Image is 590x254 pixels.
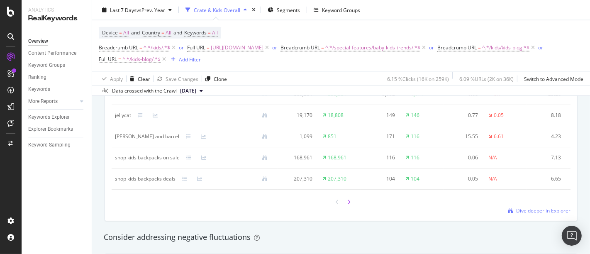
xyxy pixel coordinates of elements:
span: [URL][DOMAIN_NAME] [211,42,263,54]
div: Explorer Bookmarks [28,125,73,134]
button: Add Filter [168,54,201,64]
span: ^.*/kids/.*$ [144,42,170,54]
div: 0.06 [447,154,478,161]
span: = [208,29,211,36]
div: 149 [364,112,395,119]
a: Keyword Sampling [28,141,86,149]
span: Segments [277,6,300,13]
span: and [131,29,140,36]
div: Switch to Advanced Mode [524,75,583,82]
div: N/A [488,175,497,183]
span: and [173,29,182,36]
div: Overview [28,37,48,46]
div: Analytics [28,7,85,14]
span: 2025 Sep. 12th [180,87,196,95]
div: 7.13 [530,154,561,161]
button: Save Changes [154,72,198,85]
div: 6.65 [530,175,561,183]
button: Apply [99,72,123,85]
div: RealKeywords [28,14,85,23]
span: = [207,44,210,51]
button: or [429,44,434,51]
button: Last 7 DaysvsPrev. Year [99,3,175,17]
a: Content Performance [28,49,86,58]
a: Explorer Bookmarks [28,125,86,134]
div: shop kids backpacks deals [115,175,176,183]
div: jellycat [115,112,131,119]
div: 207,310 [328,175,346,183]
span: Country [142,29,160,36]
button: [DATE] [177,86,206,96]
span: Full URL [99,56,117,63]
div: N/A [488,154,497,161]
span: = [119,29,122,36]
div: Add Filter [179,56,201,63]
div: 0.05 [447,175,478,183]
span: Breadcrumb URL [437,44,477,51]
div: Open Intercom Messenger [562,226,582,246]
div: Keywords [28,85,50,94]
span: Last 7 Days [110,6,137,13]
button: Crate & Kids Overall [182,3,250,17]
div: 6.61 [494,133,504,140]
div: Clone [214,75,227,82]
div: shop kids backpacks on sale [115,154,180,161]
span: = [118,56,121,63]
div: Ranking [28,73,46,82]
div: Save Changes [166,75,198,82]
div: 19,170 [281,112,312,119]
span: = [321,44,324,51]
div: Data crossed with the Crawl [112,87,177,95]
span: ^.*/kids/kids-blog.*$ [482,42,529,54]
div: 851 [328,133,336,140]
span: Full URL [187,44,205,51]
span: Keywords [184,29,207,36]
div: Content Performance [28,49,76,58]
button: or [538,44,543,51]
div: 18,808 [328,112,344,119]
div: 6.15 % Clicks ( 16K on 259K ) [387,75,449,82]
div: or [179,44,184,51]
div: Keyword Groups [322,6,360,13]
div: More Reports [28,97,58,106]
div: Apply [110,75,123,82]
div: Keywords Explorer [28,113,70,122]
div: 168,961 [328,154,346,161]
div: 207,310 [281,175,312,183]
div: times [250,6,257,14]
span: Dive deeper in Explorer [516,207,570,214]
a: Ranking [28,73,86,82]
a: Keywords [28,85,86,94]
a: Dive deeper in Explorer [508,207,570,214]
div: Keyword Sampling [28,141,71,149]
button: Segments [264,3,303,17]
span: ^.*/kids-blog/.*$ [122,54,161,65]
div: 171 [364,133,395,140]
span: vs Prev. Year [137,6,165,13]
button: Clear [127,72,150,85]
span: Breadcrumb URL [99,44,138,51]
div: 116 [411,154,419,161]
span: ^.*/special-features/baby-kids-trends/.*$ [325,42,420,54]
div: Keyword Groups [28,61,65,70]
div: 4.23 [530,133,561,140]
a: More Reports [28,97,78,106]
div: 0.05 [494,112,504,119]
div: 168,961 [281,154,312,161]
div: 8.18 [530,112,561,119]
button: or [272,44,277,51]
div: Crate & Kids Overall [194,6,240,13]
button: Keyword Groups [310,3,363,17]
div: 146 [411,112,419,119]
span: = [161,29,164,36]
div: 116 [411,133,419,140]
div: 6.09 % URLs ( 2K on 36K ) [459,75,514,82]
div: Consider addressing negative fluctuations [104,232,578,243]
div: Clear [138,75,150,82]
button: Switch to Advanced Mode [521,72,583,85]
span: Breadcrumb URL [280,44,320,51]
a: Keywords Explorer [28,113,86,122]
span: All [212,27,218,39]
